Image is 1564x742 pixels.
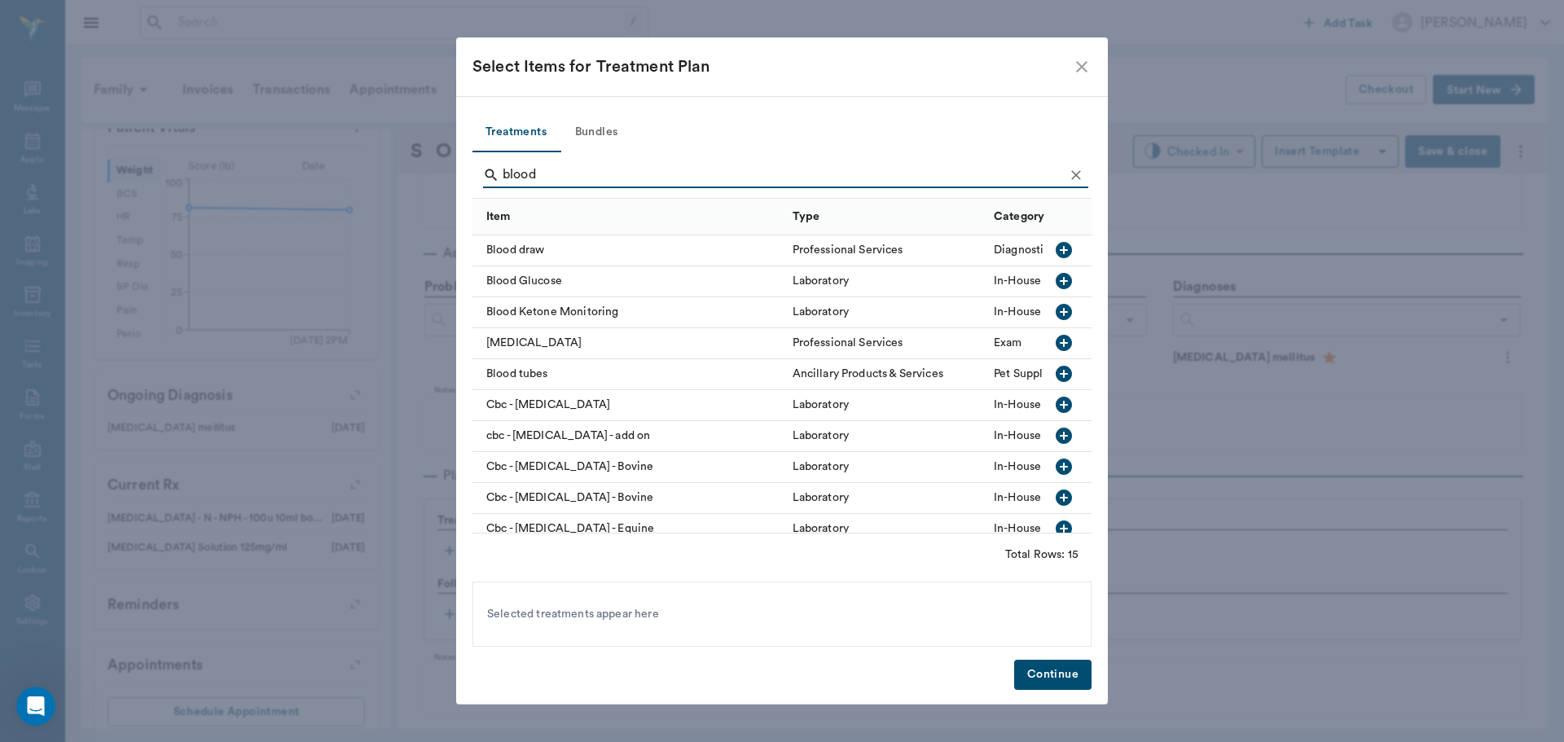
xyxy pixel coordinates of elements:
[472,421,784,452] div: cbc - [MEDICAL_DATA] - add on
[472,483,784,514] div: Cbc - [MEDICAL_DATA] - Bovine
[994,520,1063,537] div: In-House Lab
[994,242,1096,258] div: Diagnostic Services
[793,194,820,239] div: Type
[472,452,784,483] div: Cbc - [MEDICAL_DATA] - Bovine
[472,297,784,328] div: Blood Ketone Monitoring
[994,428,1063,444] div: In-House Lab
[472,198,784,235] div: Item
[16,687,55,726] iframe: Intercom live chat
[472,390,784,421] div: Cbc - [MEDICAL_DATA]
[793,273,850,289] div: Laboratory
[994,335,1022,351] div: Exam
[1014,660,1092,690] button: Continue
[483,162,1088,191] div: Search
[487,606,659,623] span: Selected treatments appear here
[994,459,1063,475] div: In-House Lab
[994,194,1044,239] div: Category
[793,366,943,382] div: Ancillary Products & Services
[793,304,850,320] div: Laboratory
[793,490,850,506] div: Laboratory
[994,304,1063,320] div: In-House Lab
[486,194,511,239] div: Item
[472,328,784,359] div: [MEDICAL_DATA]
[1005,547,1079,563] div: Total Rows: 15
[793,428,850,444] div: Laboratory
[994,366,1092,382] div: Pet Supplies Retail
[784,198,986,235] div: Type
[1064,163,1088,187] button: Clear
[560,113,633,152] button: Bundles
[994,397,1063,413] div: In-House Lab
[472,54,1072,80] div: Select Items for Treatment Plan
[472,514,784,545] div: Cbc - [MEDICAL_DATA] - Equine
[472,266,784,297] div: Blood Glucose
[793,459,850,475] div: Laboratory
[1072,57,1092,77] button: close
[793,520,850,537] div: Laboratory
[994,490,1063,506] div: In-House Lab
[472,235,784,266] div: Blood draw
[793,397,850,413] div: Laboratory
[793,242,903,258] div: Professional Services
[503,162,1064,188] input: Find a treatment
[472,113,560,152] button: Treatments
[472,359,784,390] div: Blood tubes
[986,198,1151,235] div: Category
[994,273,1063,289] div: In-House Lab
[793,335,903,351] div: Professional Services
